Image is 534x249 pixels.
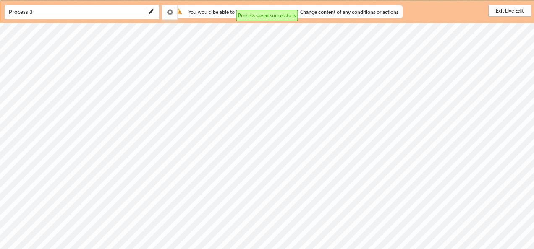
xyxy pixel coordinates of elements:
[9,8,128,16] span: Click to Edit
[162,5,178,20] div: Settings
[300,9,398,15] span: Change content of any conditions or actions
[188,9,293,15] span: You would be able to do the following changes:
[9,8,128,16] span: Process 3
[236,10,298,21] div: Process saved successfully
[488,5,531,17] button: Exit Live Edit
[175,8,182,14] img: error_icon.png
